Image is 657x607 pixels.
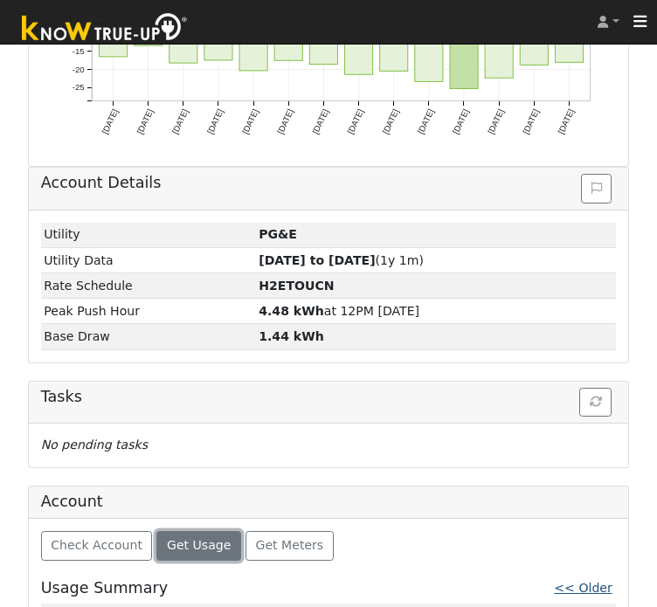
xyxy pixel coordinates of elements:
img: Know True-Up [13,10,197,49]
td: Utility Data [41,248,256,273]
span: Get Usage [167,538,231,552]
text: [DATE] [416,107,436,135]
strong: ID: 17286312, authorized: 09/16/25 [259,227,297,241]
i: No pending tasks [41,438,148,452]
h5: Account [41,493,103,510]
button: Get Meters [246,531,334,561]
button: Toggle navigation [624,10,657,34]
button: Get Usage [156,531,241,561]
strong: [DATE] to [DATE] [259,253,375,267]
td: Utility [41,223,256,248]
text: [DATE] [486,107,506,135]
text: [DATE] [205,107,225,135]
a: << Older [554,581,612,595]
text: [DATE] [100,107,120,135]
text: [DATE] [557,107,577,135]
text: [DATE] [275,107,295,135]
h5: Usage Summary [41,579,168,597]
span: (1y 1m) [259,253,424,267]
text: [DATE] [310,107,330,135]
span: Get Meters [256,538,324,552]
strong: V [259,279,334,293]
text: [DATE] [135,107,155,135]
td: Rate Schedule [41,273,256,299]
button: Issue History [581,174,612,203]
button: Refresh [579,388,612,417]
h5: Tasks [41,388,617,406]
text: [DATE] [521,107,541,135]
td: Base Draw [41,324,256,349]
text: -25 [72,83,84,93]
h5: Account Details [41,174,617,192]
text: [DATE] [346,107,366,135]
td: at 12PM [DATE] [256,299,617,324]
button: Check Account [41,531,153,561]
td: Peak Push Hour [41,299,256,324]
strong: 4.48 kWh [259,304,324,318]
text: [DATE] [451,107,471,135]
span: Check Account [51,538,142,552]
strong: 1.44 kWh [259,329,324,343]
text: [DATE] [170,107,190,135]
text: [DATE] [240,107,260,135]
text: -15 [72,46,84,56]
text: [DATE] [381,107,401,135]
text: -20 [72,65,85,74]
